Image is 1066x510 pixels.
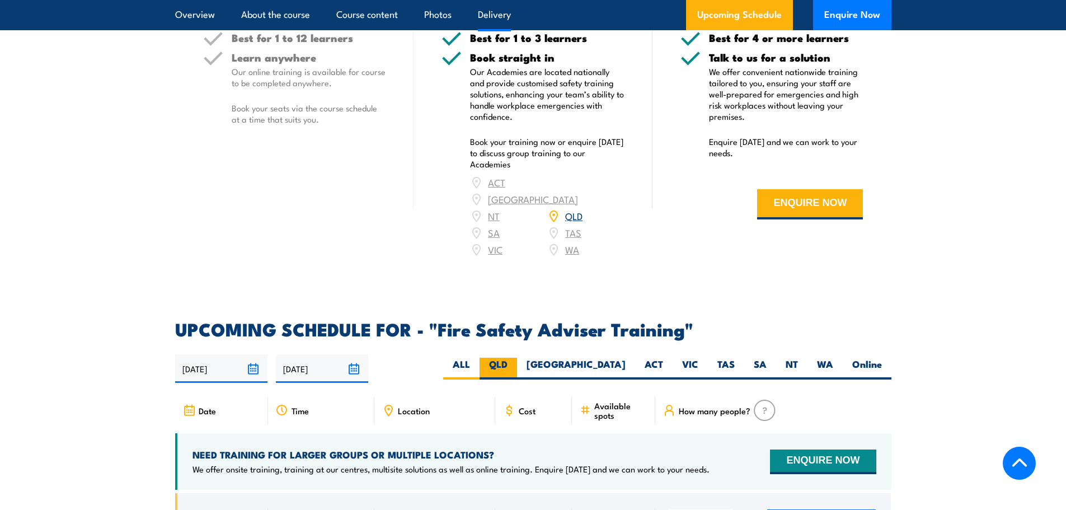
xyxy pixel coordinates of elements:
p: We offer convenient nationwide training tailored to you, ensuring your staff are well-prepared fo... [709,66,863,122]
label: [GEOGRAPHIC_DATA] [517,358,635,380]
h5: Learn anywhere [232,52,386,63]
button: ENQUIRE NOW [757,189,863,219]
h5: Best for 1 to 12 learners [232,32,386,43]
h5: Best for 1 to 3 learners [470,32,624,43]
span: Date [199,406,216,415]
h5: Talk to us for a solution [709,52,863,63]
h5: Best for 4 or more learners [709,32,863,43]
label: SA [744,358,776,380]
label: TAS [708,358,744,380]
a: QLD [565,209,583,222]
span: Location [398,406,430,415]
label: ACT [635,358,673,380]
p: Book your training now or enquire [DATE] to discuss group training to our Academies [470,136,624,170]
input: To date [276,354,368,383]
p: Enquire [DATE] and we can work to your needs. [709,136,863,158]
h2: UPCOMING SCHEDULE FOR - "Fire Safety Adviser Training" [175,321,891,336]
button: ENQUIRE NOW [770,450,876,474]
label: VIC [673,358,708,380]
p: Book your seats via the course schedule at a time that suits you. [232,102,386,125]
label: NT [776,358,807,380]
p: Our Academies are located nationally and provide customised safety training solutions, enhancing ... [470,66,624,122]
h4: NEED TRAINING FOR LARGER GROUPS OR MULTIPLE LOCATIONS? [192,448,710,461]
label: Online [843,358,891,380]
p: We offer onsite training, training at our centres, multisite solutions as well as online training... [192,464,710,475]
span: How many people? [679,406,750,415]
p: Our online training is available for course to be completed anywhere. [232,66,386,88]
label: QLD [480,358,517,380]
label: ALL [443,358,480,380]
span: Cost [519,406,536,415]
input: From date [175,354,267,383]
span: Time [292,406,309,415]
h5: Book straight in [470,52,624,63]
span: Available spots [594,401,647,420]
label: WA [807,358,843,380]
